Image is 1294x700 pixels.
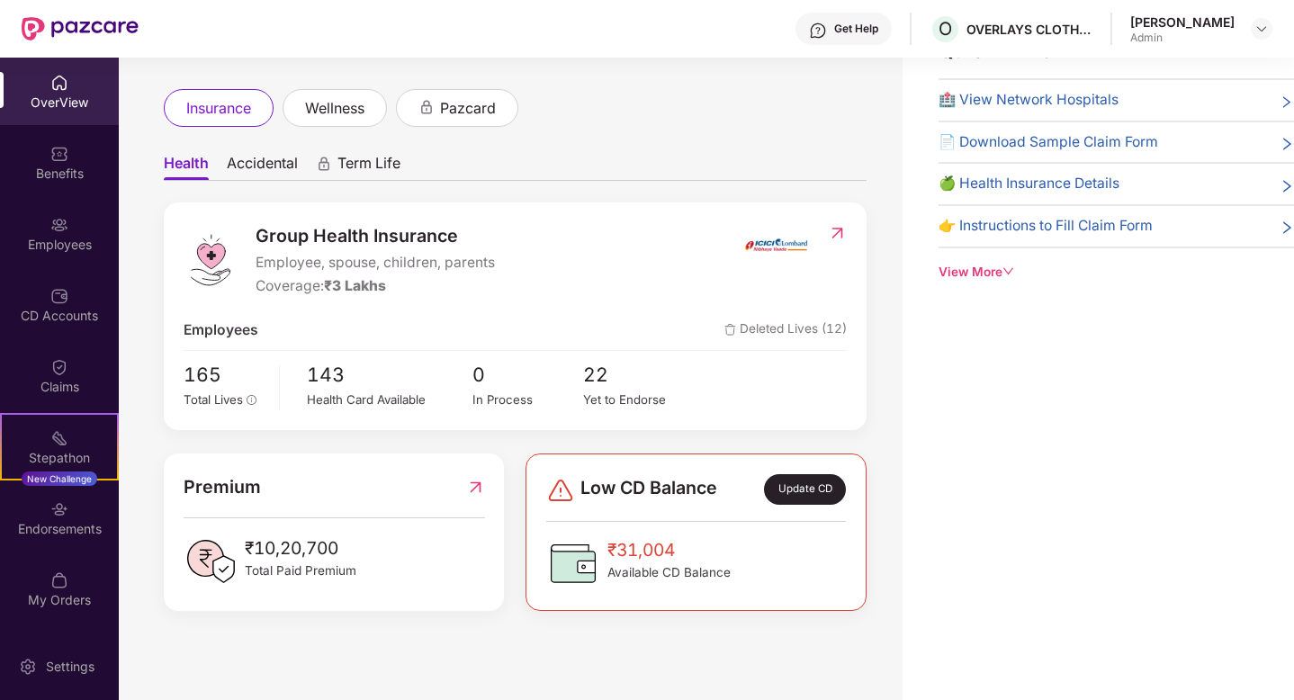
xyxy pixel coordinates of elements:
[22,471,97,486] div: New Challenge
[472,390,583,409] div: In Process
[809,22,827,40] img: svg+xml;base64,PHN2ZyBpZD0iSGVscC0zMngzMiIgeG1sbnM9Imh0dHA6Ly93d3cudzMub3JnLzIwMDAvc3ZnIiB3aWR0aD...
[607,536,731,563] span: ₹31,004
[939,215,1153,238] span: 👉 Instructions to Fill Claim Form
[337,154,400,180] span: Term Life
[307,390,472,409] div: Health Card Available
[50,145,68,163] img: svg+xml;base64,PHN2ZyBpZD0iQmVuZWZpdHMiIHhtbG5zPSJodHRwOi8vd3d3LnczLm9yZy8yMDAwL3N2ZyIgd2lkdGg9Ij...
[164,154,209,180] span: Health
[324,277,386,294] span: ₹3 Lakhs
[184,360,266,390] span: 165
[939,18,952,40] span: O
[966,21,1092,38] div: OVERLAYS CLOTHING PRIVATE LIMITED
[186,97,251,120] span: insurance
[724,324,736,336] img: deleteIcon
[607,563,731,582] span: Available CD Balance
[546,476,575,505] img: svg+xml;base64,PHN2ZyBpZD0iRGFuZ2VyLTMyeDMyIiB4bWxucz0iaHR0cDovL3d3dy53My5vcmcvMjAwMC9zdmciIHdpZH...
[2,449,117,467] div: Stepathon
[305,97,364,120] span: wellness
[22,17,139,40] img: New Pazcare Logo
[580,474,717,505] span: Low CD Balance
[184,534,238,588] img: PaidPremiumIcon
[256,222,495,250] span: Group Health Insurance
[939,131,1158,154] span: 📄 Download Sample Claim Form
[1254,22,1269,36] img: svg+xml;base64,PHN2ZyBpZD0iRHJvcGRvd24tMzJ4MzIiIHhtbG5zPSJodHRwOi8vd3d3LnczLm9yZy8yMDAwL3N2ZyIgd2...
[227,154,298,180] span: Accidental
[742,222,810,267] img: insurerIcon
[1280,135,1294,154] span: right
[316,156,332,172] div: animation
[1002,265,1015,278] span: down
[50,500,68,518] img: svg+xml;base64,PHN2ZyBpZD0iRW5kb3JzZW1lbnRzIiB4bWxucz0iaHR0cDovL3d3dy53My5vcmcvMjAwMC9zdmciIHdpZH...
[50,571,68,589] img: svg+xml;base64,PHN2ZyBpZD0iTXlfT3JkZXJzIiBkYXRhLW5hbWU9Ik15IE9yZGVycyIgeG1sbnM9Imh0dHA6Ly93d3cudz...
[939,89,1119,112] span: 🏥 View Network Hospitals
[1130,31,1235,45] div: Admin
[184,473,261,501] span: Premium
[50,216,68,234] img: svg+xml;base64,PHN2ZyBpZD0iRW1wbG95ZWVzIiB4bWxucz0iaHR0cDovL3d3dy53My5vcmcvMjAwMC9zdmciIHdpZHRoPS...
[50,287,68,305] img: svg+xml;base64,PHN2ZyBpZD0iQ0RfQWNjb3VudHMiIGRhdGEtbmFtZT0iQ0QgQWNjb3VudHMiIHhtbG5zPSJodHRwOi8vd3...
[764,474,846,505] div: Update CD
[184,392,243,407] span: Total Lives
[1130,13,1235,31] div: [PERSON_NAME]
[40,658,100,676] div: Settings
[184,233,238,287] img: logo
[724,319,847,342] span: Deleted Lives (12)
[245,561,356,580] span: Total Paid Premium
[50,74,68,92] img: svg+xml;base64,PHN2ZyBpZD0iSG9tZSIgeG1sbnM9Imh0dHA6Ly93d3cudzMub3JnLzIwMDAvc3ZnIiB3aWR0aD0iMjAiIG...
[184,319,258,342] span: Employees
[50,358,68,376] img: svg+xml;base64,PHN2ZyBpZD0iQ2xhaW0iIHhtbG5zPSJodHRwOi8vd3d3LnczLm9yZy8yMDAwL3N2ZyIgd2lkdGg9IjIwIi...
[546,536,600,590] img: CDBalanceIcon
[939,263,1294,282] div: View More
[256,252,495,274] span: Employee, spouse, children, parents
[19,658,37,676] img: svg+xml;base64,PHN2ZyBpZD0iU2V0dGluZy0yMHgyMCIgeG1sbnM9Imh0dHA6Ly93d3cudzMub3JnLzIwMDAvc3ZnIiB3aW...
[1280,219,1294,238] span: right
[583,360,694,390] span: 22
[472,360,583,390] span: 0
[307,360,472,390] span: 143
[939,173,1119,195] span: 🍏 Health Insurance Details
[466,473,485,501] img: RedirectIcon
[247,395,257,406] span: info-circle
[583,390,694,409] div: Yet to Endorse
[50,429,68,447] img: svg+xml;base64,PHN2ZyB4bWxucz0iaHR0cDovL3d3dy53My5vcmcvMjAwMC9zdmciIHdpZHRoPSIyMSIgaGVpZ2h0PSIyMC...
[1280,93,1294,112] span: right
[418,99,435,115] div: animation
[256,275,495,298] div: Coverage:
[828,224,847,242] img: RedirectIcon
[245,534,356,561] span: ₹10,20,700
[834,22,878,36] div: Get Help
[1280,176,1294,195] span: right
[440,97,496,120] span: pazcard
